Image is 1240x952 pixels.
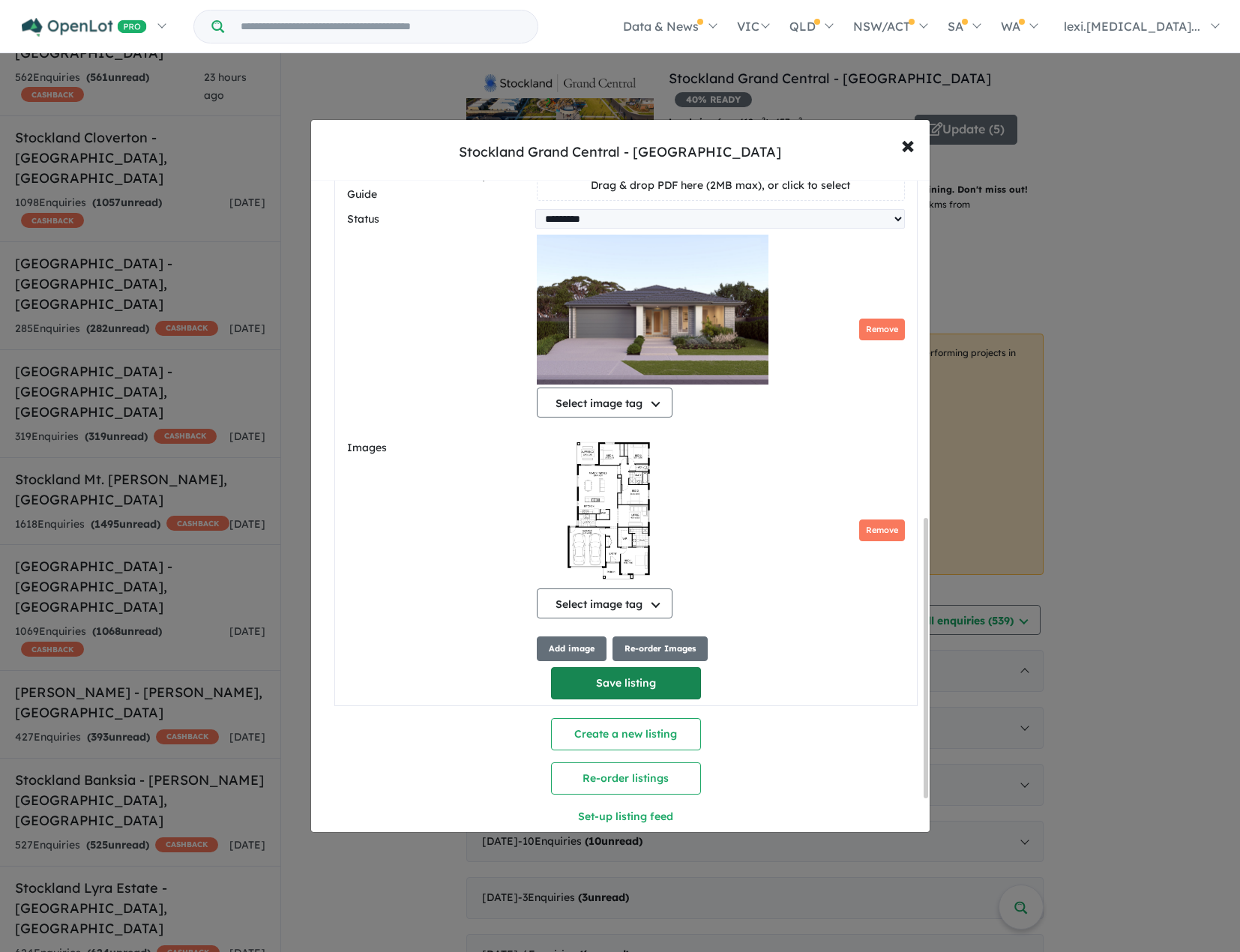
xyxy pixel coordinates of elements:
[537,388,672,418] button: Select image tag
[347,439,531,457] label: Images
[459,142,781,162] div: Stockland Grand Central - [GEOGRAPHIC_DATA]
[537,636,607,661] button: Add image
[347,168,531,204] label: Statement of Information / Price Guide
[591,178,850,192] span: Drag & drop PDF here (2MB max), or click to select
[537,235,768,385] img: Stockland Grand Central - Tarneit - Lot 1506
[551,762,701,795] button: Re-order listings
[1064,19,1200,34] span: lexi.[MEDICAL_DATA]...
[613,636,708,661] button: Re-order Images
[227,10,535,43] input: Try estate name, suburb, builder or developer
[22,18,147,37] img: Openlot PRO Logo White
[480,801,771,833] button: Set-up listing feed
[551,667,701,699] button: Save listing
[859,319,905,340] button: Remove
[347,211,529,229] label: Status
[859,519,905,541] button: Remove
[537,436,681,585] img: Z
[537,588,672,618] button: Select image tag
[901,128,915,160] span: ×
[551,718,701,750] button: Create a new listing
